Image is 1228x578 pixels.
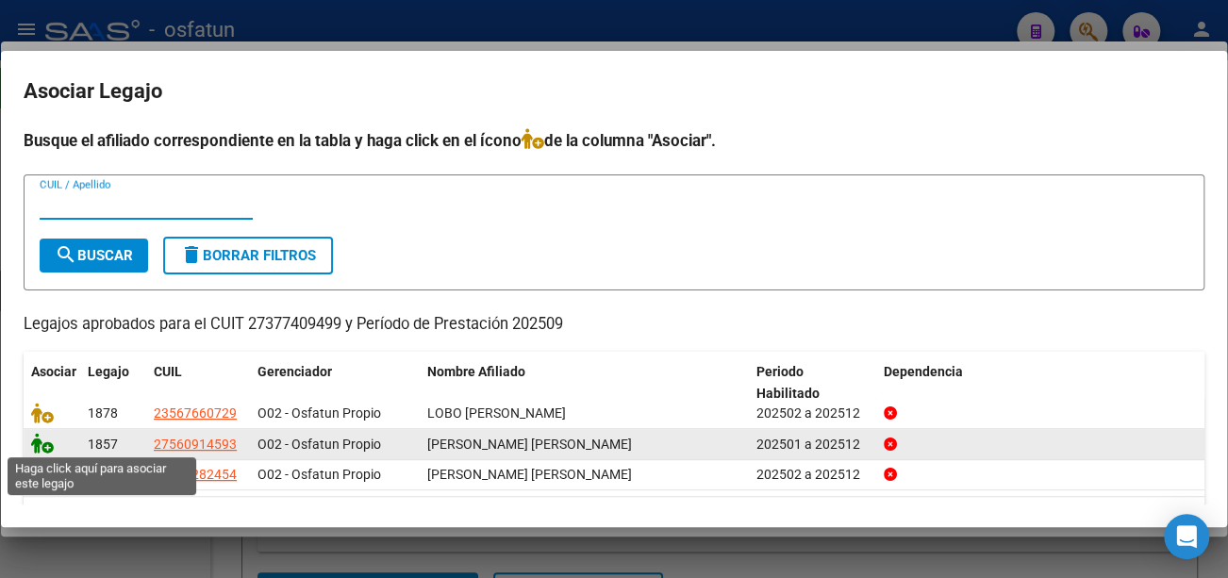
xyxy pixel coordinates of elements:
datatable-header-cell: Asociar [24,352,80,414]
button: Buscar [40,239,148,272]
p: Legajos aprobados para el CUIT 27377409499 y Período de Prestación 202509 [24,313,1204,337]
div: 202502 a 202512 [756,403,869,424]
span: Gerenciador [257,364,332,379]
span: FIGUEROA MAYRA AYLEN [427,437,632,452]
datatable-header-cell: Dependencia [876,352,1205,414]
span: Legajo [88,364,129,379]
span: O02 - Osfatun Propio [257,467,381,482]
mat-icon: search [55,243,77,266]
span: 23567660729 [154,405,237,421]
span: 1832 [88,467,118,482]
div: Open Intercom Messenger [1164,514,1209,559]
span: Buscar [55,247,133,264]
span: Nombre Afiliado [427,364,525,379]
datatable-header-cell: Legajo [80,352,146,414]
span: Asociar [31,364,76,379]
span: 20571282454 [154,467,237,482]
div: 202502 a 202512 [756,464,869,486]
datatable-header-cell: CUIL [146,352,250,414]
button: Borrar Filtros [163,237,333,274]
span: Periodo Habilitado [756,364,820,401]
datatable-header-cell: Periodo Habilitado [749,352,876,414]
h4: Busque el afiliado correspondiente en la tabla y haga click en el ícono de la columna "Asociar". [24,128,1204,153]
div: 3 registros [24,497,1204,544]
span: 1857 [88,437,118,452]
span: 1878 [88,405,118,421]
span: Borrar Filtros [180,247,316,264]
mat-icon: delete [180,243,203,266]
span: LOBO TORRALVO CIRO ANTONIO [427,405,566,421]
h2: Asociar Legajo [24,74,1204,109]
span: CUIL [154,364,182,379]
span: 27560914593 [154,437,237,452]
datatable-header-cell: Gerenciador [250,352,420,414]
span: DIAZ SILVEIRA FELIPE ISAIAS [427,467,632,482]
span: O02 - Osfatun Propio [257,405,381,421]
div: 202501 a 202512 [756,434,869,455]
span: O02 - Osfatun Propio [257,437,381,452]
datatable-header-cell: Nombre Afiliado [420,352,749,414]
span: Dependencia [884,364,963,379]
